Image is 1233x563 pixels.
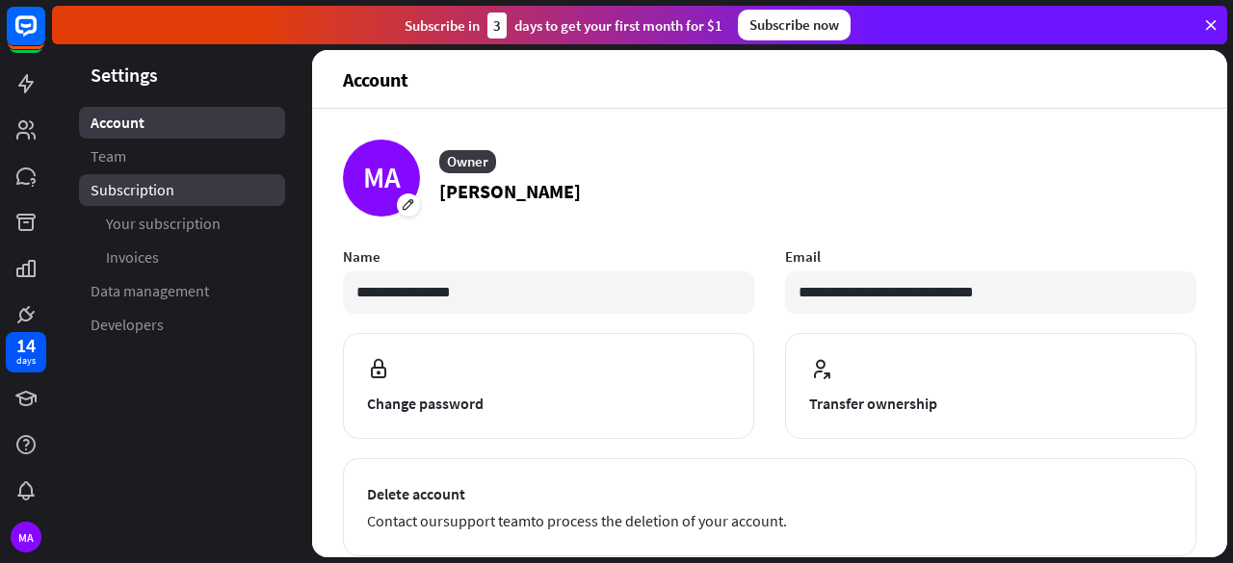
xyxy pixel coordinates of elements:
div: MA [343,140,420,217]
header: Account [312,50,1227,108]
span: Transfer ownership [809,392,1172,415]
a: Invoices [79,242,285,273]
span: Contact our to process the deletion of your account. [367,509,1172,532]
a: Subscription [79,174,285,206]
div: Subscribe now [738,10,851,40]
div: 3 [487,13,507,38]
a: Team [79,141,285,172]
span: Data management [91,281,209,301]
p: [PERSON_NAME] [439,177,581,206]
span: Your subscription [106,214,221,234]
div: MA [11,522,41,552]
header: Settings [52,62,312,88]
a: support team [443,511,531,530]
label: Name [343,247,754,266]
a: Data management [79,275,285,307]
a: 14 days [6,332,46,372]
label: Email [785,247,1196,266]
a: Developers [79,309,285,341]
span: Change password [367,392,730,415]
div: days [16,354,36,368]
button: Change password [343,333,754,439]
span: Account [91,113,144,133]
span: Developers [91,315,164,335]
span: Subscription [91,180,174,200]
button: Delete account Contact oursupport teamto process the deletion of your account. [343,458,1196,556]
button: Open LiveChat chat widget [15,8,73,65]
button: Transfer ownership [785,333,1196,439]
div: Subscribe in days to get your first month for $1 [405,13,722,38]
div: 14 [16,337,36,354]
div: Owner [439,150,496,173]
span: Delete account [367,482,1172,505]
span: Invoices [106,247,159,268]
span: Team [91,146,126,166]
a: Your subscription [79,208,285,240]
